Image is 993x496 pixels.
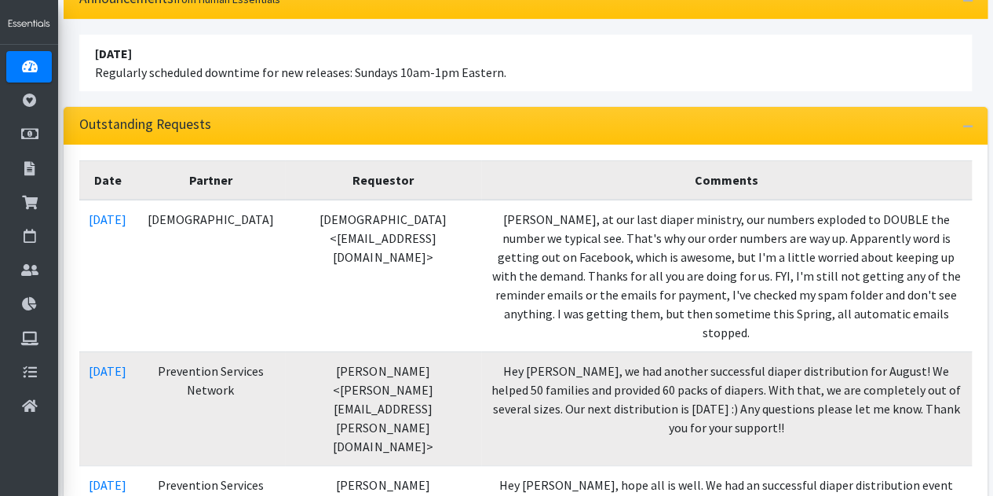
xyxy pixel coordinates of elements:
[79,35,971,91] li: Regularly scheduled downtime for new releases: Sundays 10am-1pm Eastern.
[89,477,126,493] a: [DATE]
[136,160,285,200] th: Partner
[136,200,285,352] td: [DEMOGRAPHIC_DATA]
[481,160,972,200] th: Comments
[136,351,285,465] td: Prevention Services Network
[89,363,126,379] a: [DATE]
[285,200,480,352] td: [DEMOGRAPHIC_DATA] <[EMAIL_ADDRESS][DOMAIN_NAME]>
[481,200,972,352] td: [PERSON_NAME], at our last diaper ministry, our numbers exploded to DOUBLE the number we typical ...
[285,351,480,465] td: [PERSON_NAME] <[PERSON_NAME][EMAIL_ADDRESS][PERSON_NAME][DOMAIN_NAME]>
[79,116,211,133] h3: Outstanding Requests
[6,17,52,31] img: HumanEssentials
[79,160,136,200] th: Date
[89,211,126,227] a: [DATE]
[95,46,132,61] strong: [DATE]
[481,351,972,465] td: Hey [PERSON_NAME], we had another successful diaper distribution for August! We helped 50 familie...
[285,160,480,200] th: Requestor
